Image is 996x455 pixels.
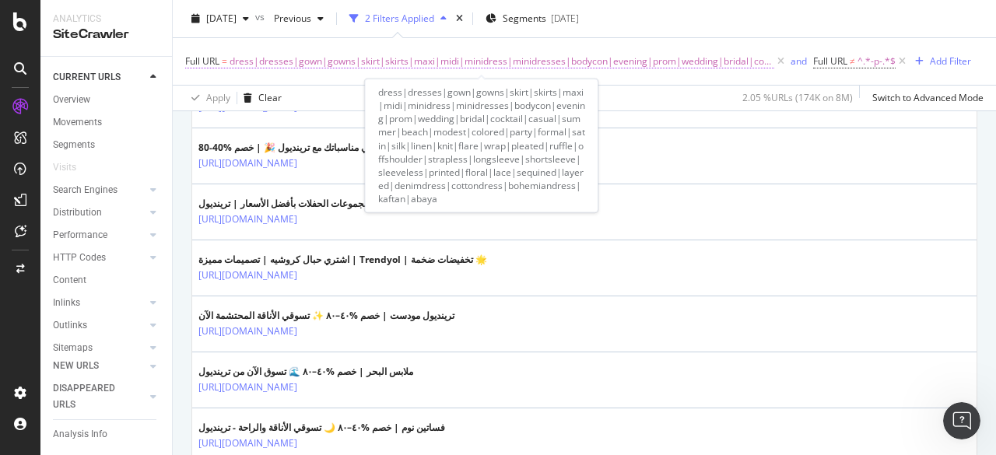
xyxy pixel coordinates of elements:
div: [DATE] [551,12,579,25]
a: DISAPPEARED URLS [53,380,146,413]
a: Inlinks [53,295,146,311]
button: Switch to Advanced Mode [866,86,984,110]
div: Overview [53,92,90,108]
div: Segments [53,137,95,153]
a: CURRENT URLS [53,69,146,86]
iframe: Intercom live chat [943,402,980,439]
span: ≠ [850,54,855,68]
div: تيجان حفلات | تألق في مناسباتك مع ترينديول 🎉 | خصم %40-80 [198,141,451,155]
span: 2025 Sep. 19th [206,12,237,25]
button: Add Filter [909,52,971,71]
span: vs [255,10,268,23]
a: [URL][DOMAIN_NAME] [198,436,297,451]
a: HTTP Codes [53,250,146,266]
div: times [453,11,466,26]
a: Outlinks [53,317,146,334]
span: Full URL [185,54,219,68]
div: 2.05 % URLs ( 174K on 8M ) [742,91,853,104]
button: Segments[DATE] [479,6,585,31]
div: Performance [53,227,107,243]
span: = [222,54,227,68]
a: Segments [53,137,161,153]
div: اشتري حبال كروشيه | تصميمات مميزة | Trendyol | تخفيضات ضخمة 🌟 [198,253,487,267]
div: NEW URLS [53,358,99,374]
div: Visits [53,159,76,176]
div: Switch to Advanced Mode [872,91,984,104]
div: SiteCrawler [53,26,160,44]
a: Distribution [53,205,146,221]
a: [URL][DOMAIN_NAME] [198,156,297,171]
button: [DATE] [185,6,255,31]
div: ترينديول مودست | خصم %٤٠–٨٠ ✨ تسوقي الأناقة المحتشمة الآن [198,309,454,323]
div: Outlinks [53,317,87,334]
div: CURRENT URLS [53,69,121,86]
div: Add Filter [930,54,971,68]
div: Content [53,272,86,289]
a: Analysis Info [53,426,161,443]
button: Apply [185,86,230,110]
a: [URL][DOMAIN_NAME] [198,268,297,283]
div: ملابس البحر | خصم %٤٠–٨٠ 🌊 تسوق الآن من ترينديول [198,365,413,379]
button: and [791,54,807,68]
a: Content [53,272,161,289]
span: Segments [503,12,546,25]
div: DISAPPEARED URLS [53,380,132,413]
div: اكتشف أحدث مجموعات الحفلات بأفضل الأسعار | ترينديول [198,197,423,211]
div: Inlinks [53,295,80,311]
span: Previous [268,12,311,25]
div: Analysis Info [53,426,107,443]
div: Search Engines [53,182,117,198]
div: dress|dresses|gown|gowns|skirt|skirts|maxi|midi|minidress|minidresses|bodycon|evening|prom|weddin... [365,79,598,212]
div: HTTP Codes [53,250,106,266]
div: Sitemaps [53,340,93,356]
a: Movements [53,114,161,131]
a: Performance [53,227,146,243]
a: Overview [53,92,161,108]
a: NEW URLS [53,358,146,374]
a: Visits [53,159,92,176]
a: Sitemaps [53,340,146,356]
div: Apply [206,91,230,104]
div: 2 Filters Applied [365,12,434,25]
span: Full URL [813,54,847,68]
div: Movements [53,114,102,131]
div: Analytics [53,12,160,26]
div: Distribution [53,205,102,221]
div: فساتين نوم | خصم %٤٠–٨٠ 🌙 تسوقي الأناقة والراحة - ترينديول [198,421,445,435]
a: [URL][DOMAIN_NAME] [198,324,297,339]
button: 2 Filters Applied [343,6,453,31]
button: Previous [268,6,330,31]
span: dress|dresses|gown|gowns|skirt|skirts|maxi|midi|minidress|minidresses|bodycon|evening|prom|weddin... [230,51,774,72]
a: [URL][DOMAIN_NAME] [198,212,297,227]
a: Search Engines [53,182,146,198]
div: Clear [258,91,282,104]
a: [URL][DOMAIN_NAME] [198,380,297,395]
button: Clear [237,86,282,110]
